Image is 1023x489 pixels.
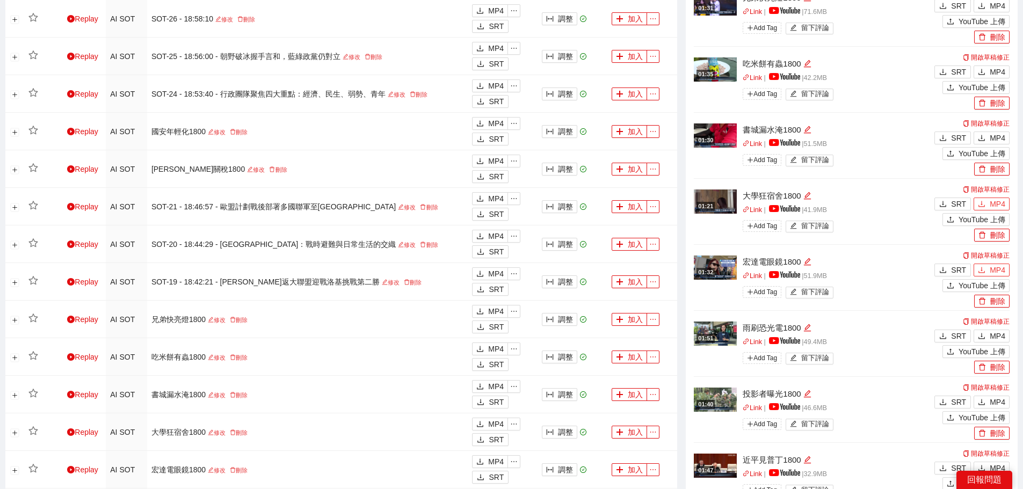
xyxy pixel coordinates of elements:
span: plus [616,240,623,249]
span: SRT [489,208,504,220]
a: Replay [67,240,98,249]
span: download [477,98,484,106]
button: uploadYouTube 上傳 [942,81,1010,94]
button: 展開行 [11,278,19,287]
span: download [978,2,985,11]
a: 修改 [245,166,267,173]
span: MP4 [488,155,504,167]
a: linkLink [743,140,762,148]
span: MP4 [488,230,504,242]
span: copy [963,252,969,259]
a: 修改 [380,279,402,286]
span: column-width [546,240,554,249]
span: link [743,8,750,15]
span: column-width [546,203,554,211]
span: MP4 [488,268,504,280]
div: 編輯 [803,123,811,136]
button: downloadMP4 [472,4,508,17]
button: column-width調整 [542,125,577,138]
button: downloadSRT [472,57,509,70]
span: download [477,323,484,332]
button: column-width調整 [542,238,577,251]
a: linkLink [743,74,762,82]
div: 編輯 [803,256,811,268]
button: ellipsis [507,230,520,243]
span: ellipsis [508,157,520,165]
button: downloadSRT [934,198,971,210]
button: 展開行 [11,128,19,136]
a: Replay [67,165,98,173]
button: downloadMP4 [974,132,1010,144]
a: 修改 [386,91,408,98]
a: 修改 [396,242,418,248]
a: 修改 [396,204,418,210]
span: play-circle [67,90,75,98]
button: downloadMP4 [472,267,508,280]
span: column-width [546,15,554,24]
span: delete [237,16,243,22]
div: 01:35 [696,70,715,79]
span: delete [978,99,986,108]
span: SRT [489,321,504,333]
button: edit留下評論 [786,23,833,34]
button: downloadSRT [934,132,971,144]
span: SRT [489,20,504,32]
span: SRT [489,171,504,183]
button: 展開行 [11,53,19,61]
span: download [477,210,484,219]
span: upload [947,150,954,158]
span: download [477,173,484,181]
img: yt_logo_rgb_light.a676ea31.png [769,205,800,212]
button: column-width調整 [542,275,577,288]
span: ellipsis [647,15,659,23]
button: 展開行 [11,316,19,324]
button: edit留下評論 [786,89,833,100]
img: yt_logo_rgb_light.a676ea31.png [769,271,800,278]
span: copy [963,120,969,127]
span: download [476,308,484,316]
button: downloadSRT [472,20,509,33]
span: delete [404,279,410,285]
span: edit [790,24,797,32]
button: ellipsis [647,275,659,288]
button: edit留下評論 [786,155,833,166]
span: edit [208,317,214,323]
span: YouTube 上傳 [959,214,1005,225]
span: SRT [489,246,504,258]
img: 033a0007-b621-4675-83dc-244b54ba4af1.jpg [694,57,737,82]
a: Replay [67,127,98,136]
div: 編輯 [803,57,811,70]
a: 刪除 [267,166,289,173]
span: MP4 [488,193,504,205]
span: ellipsis [647,165,659,173]
button: plus加入 [612,125,647,138]
span: download [978,134,985,143]
span: download [477,23,484,31]
button: downloadMP4 [974,198,1010,210]
span: edit [790,222,797,230]
button: ellipsis [507,192,520,205]
button: column-width調整 [542,313,577,326]
span: edit [398,204,404,210]
button: ellipsis [647,50,659,63]
span: SRT [489,133,504,145]
span: SRT [489,96,504,107]
span: edit [382,279,388,285]
button: ellipsis [507,4,520,17]
button: plus加入 [612,200,647,213]
button: plus加入 [612,238,647,251]
a: linkLink [743,272,762,280]
a: Replay [67,14,98,23]
button: column-width調整 [542,12,577,25]
span: delete [978,231,986,240]
span: play-circle [67,240,75,248]
span: delete [978,165,986,174]
span: edit [790,288,797,296]
a: 修改 [206,129,228,135]
button: downloadSRT [472,320,509,333]
span: ellipsis [508,270,520,278]
img: 3dd0f7a4-c6e5-4e7c-9d17-8aaf731b2a46.jpg [694,322,737,346]
span: delete [410,91,416,97]
span: ellipsis [508,45,520,52]
a: 刪除 [235,16,257,23]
